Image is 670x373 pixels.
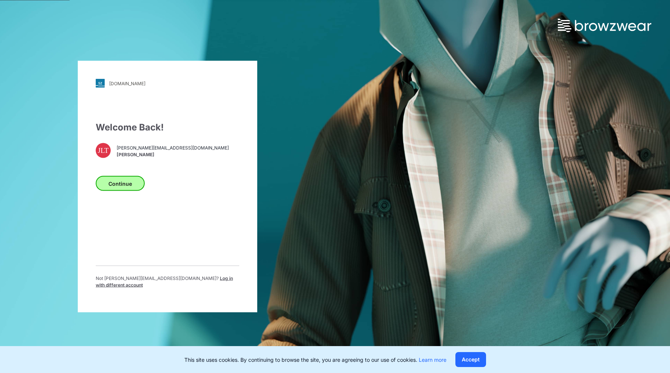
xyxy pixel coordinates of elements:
a: Learn more [419,357,446,363]
button: Accept [455,352,486,367]
p: Not [PERSON_NAME][EMAIL_ADDRESS][DOMAIN_NAME] ? [96,275,239,289]
p: This site uses cookies. By continuing to browse the site, you are agreeing to our use of cookies. [184,356,446,364]
button: Continue [96,176,145,191]
img: svg+xml;base64,PHN2ZyB3aWR0aD0iMjgiIGhlaWdodD0iMjgiIHZpZXdCb3g9IjAgMCAyOCAyOCIgZmlsbD0ibm9uZSIgeG... [96,79,105,88]
span: [PERSON_NAME][EMAIL_ADDRESS][DOMAIN_NAME] [117,144,229,151]
a: [DOMAIN_NAME] [96,79,239,88]
img: browzwear-logo.73288ffb.svg [558,19,651,32]
div: [DOMAIN_NAME] [109,80,145,86]
span: [PERSON_NAME] [117,151,229,158]
div: Welcome Back! [96,121,239,134]
div: JLT [96,143,111,158]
